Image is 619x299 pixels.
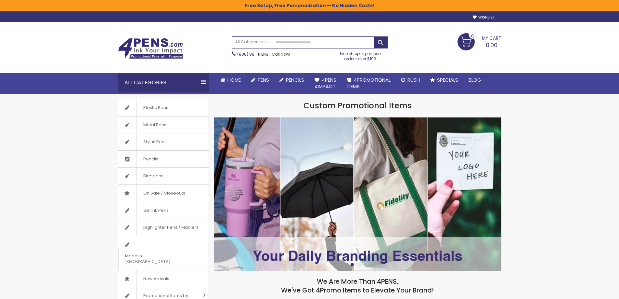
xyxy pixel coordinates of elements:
[425,73,463,87] a: Specials
[118,202,209,219] a: Gel Ink Pens
[246,73,274,87] a: Pens
[274,73,309,87] a: Pencils
[118,73,209,92] div: All Categories
[315,76,336,90] span: 4Pens 4impact
[486,41,497,49] span: 0.00
[118,248,192,270] span: Made in [GEOGRAPHIC_DATA]
[136,133,173,150] span: Stylus Pens
[118,219,209,236] a: Highlighter Pens / Markers
[227,76,241,83] span: Home
[347,76,391,90] span: 4PROMOTIONAL ITEMS
[118,168,209,184] a: Bic® pens
[136,270,176,287] span: New Arrivals
[214,277,501,295] h2: We Are More Than 4PENS, We've Got 4Promo Items to Elevate Your Brand!
[136,168,170,184] span: Bic® pens
[214,101,501,111] h1: Custom Promotional Items
[136,202,175,219] span: Gel Ink Pens
[136,219,205,236] span: Highlighter Pens / Markers
[333,48,388,61] div: Free shipping on pen orders over $199
[473,15,495,20] a: Wishlist
[118,236,209,270] a: Made in [GEOGRAPHIC_DATA]
[469,76,481,83] span: Blog
[437,76,458,83] span: Specials
[463,73,486,87] a: Blog
[471,33,474,39] span: 0
[118,151,209,168] a: Pencils
[237,51,268,57] a: (888) 88-4PENS
[286,76,304,83] span: Pencils
[118,185,209,202] a: On Sale / Closeouts
[214,117,501,271] img: /
[118,116,209,133] a: Metal Pens
[136,185,192,202] span: On Sale / Closeouts
[342,73,396,94] a: 4PROMOTIONALITEMS
[237,51,290,57] span: - Call Now!
[136,99,175,116] span: Plastic Pens
[136,151,165,168] span: Pencils
[118,99,209,116] a: Plastic Pens
[396,73,425,87] a: Rush
[309,73,342,94] a: 4Pens4impact
[118,38,183,59] img: 4Pens Custom Pens and Promotional Products
[136,116,173,133] span: Metal Pens
[235,39,268,45] span: All Categories
[258,76,269,83] span: Pens
[232,37,271,48] a: All Categories
[407,76,420,83] span: Rush
[118,133,209,150] a: Stylus Pens
[458,33,501,49] a: 0.00 0
[118,270,209,287] a: New Arrivals
[215,73,246,87] a: Home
